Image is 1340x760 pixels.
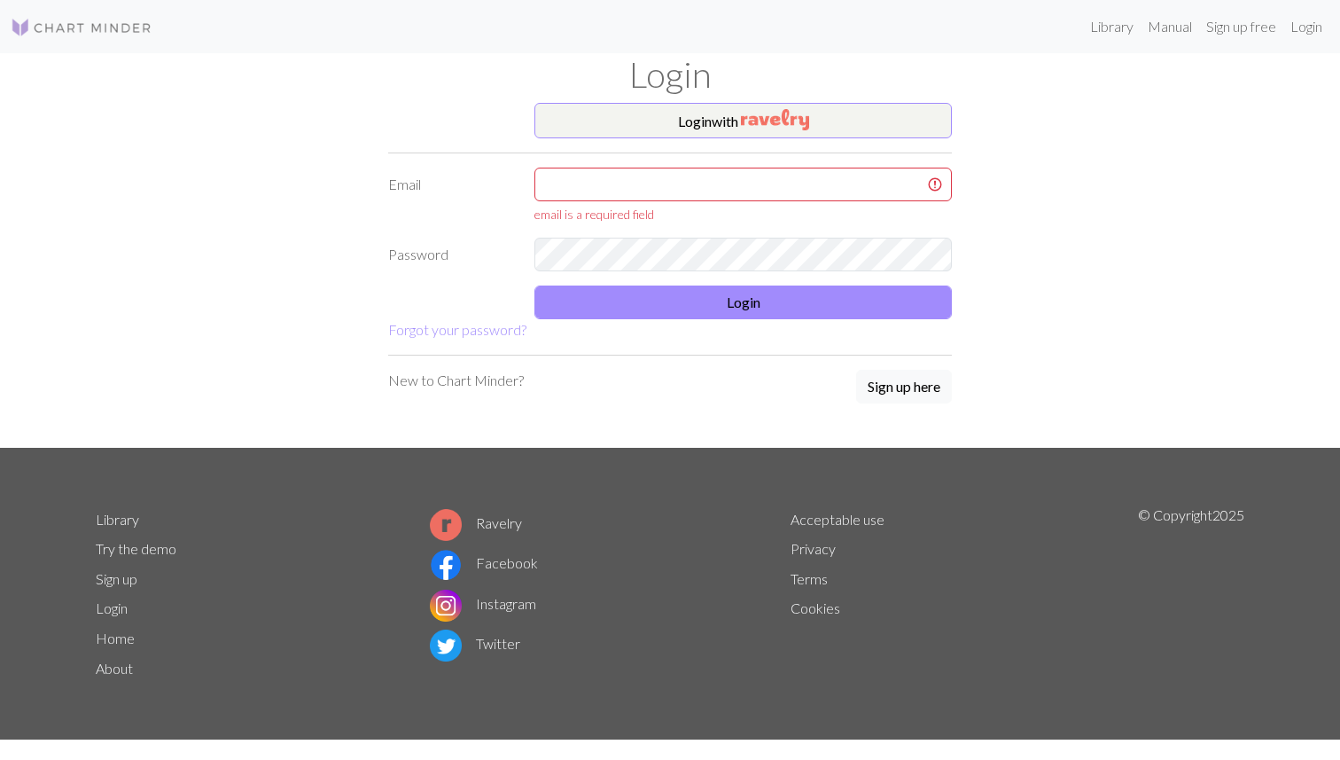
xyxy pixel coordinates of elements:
[378,168,524,223] label: Email
[741,109,809,130] img: Ravelry
[430,590,462,622] img: Instagram logo
[430,514,522,531] a: Ravelry
[430,509,462,541] img: Ravelry logo
[791,599,840,616] a: Cookies
[11,17,152,38] img: Logo
[534,205,952,223] div: email is a required field
[534,103,952,138] button: Loginwith
[430,635,520,652] a: Twitter
[1083,9,1141,44] a: Library
[96,570,137,587] a: Sign up
[791,570,828,587] a: Terms
[430,554,538,571] a: Facebook
[1199,9,1283,44] a: Sign up free
[1141,9,1199,44] a: Manual
[856,370,952,404] button: Sign up here
[96,599,128,616] a: Login
[791,540,836,557] a: Privacy
[430,630,462,662] img: Twitter logo
[1138,505,1244,684] p: © Copyright 2025
[388,370,524,391] p: New to Chart Minder?
[534,286,952,319] button: Login
[791,511,884,528] a: Acceptable use
[1283,9,1329,44] a: Login
[96,660,133,677] a: About
[856,370,952,405] a: Sign up here
[378,238,524,271] label: Password
[96,511,139,528] a: Library
[430,549,462,581] img: Facebook logo
[388,321,526,338] a: Forgot your password?
[85,53,1255,96] h1: Login
[430,595,536,612] a: Instagram
[96,540,176,557] a: Try the demo
[96,630,135,646] a: Home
